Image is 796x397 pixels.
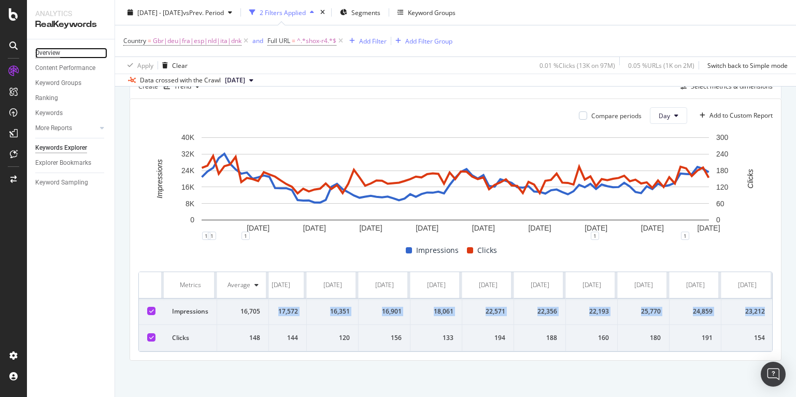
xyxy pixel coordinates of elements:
text: [DATE] [359,224,382,232]
div: [DATE] [531,280,549,290]
div: 1 [591,232,599,240]
div: 16,351 [315,307,350,316]
div: 180 [626,333,661,343]
span: = [148,36,151,45]
div: Switch back to Simple mode [707,61,788,69]
button: Add Filter Group [391,35,452,47]
div: 2 Filters Applied [260,8,306,17]
div: 154 [730,333,765,343]
div: 18,061 [419,307,453,316]
a: Explorer Bookmarks [35,158,107,168]
div: Keyword Groups [35,78,81,89]
text: 120 [716,183,729,191]
div: Keywords [35,108,63,119]
div: 194 [471,333,505,343]
button: Clear [158,57,188,74]
div: 25,770 [626,307,661,316]
text: 0 [716,216,720,224]
div: 188 [522,333,557,343]
div: 133 [419,333,453,343]
div: RealKeywords [35,19,106,31]
button: Keyword Groups [393,4,460,21]
text: [DATE] [528,224,551,232]
div: 0.05 % URLs ( 1K on 2M ) [628,61,694,69]
a: Keyword Sampling [35,177,107,188]
div: [DATE] [582,280,601,290]
td: Impressions [164,299,217,325]
div: and [252,36,263,45]
text: [DATE] [641,224,664,232]
div: Compare periods [591,111,642,120]
div: times [318,7,327,18]
div: 22,193 [574,307,609,316]
svg: A chart. [138,132,773,236]
a: More Reports [35,123,97,134]
a: Overview [35,48,107,59]
text: [DATE] [585,224,607,232]
div: Keywords Explorer [35,143,87,153]
div: Metrics [172,280,208,290]
text: 180 [716,166,729,175]
div: Analytics [35,8,106,19]
div: Clear [172,61,188,69]
div: 156 [367,333,402,343]
div: 16,705 [225,307,260,316]
span: Clicks [477,244,497,257]
span: vs Prev. Period [183,8,224,17]
div: [DATE] [634,280,653,290]
td: Clicks [164,325,217,351]
button: Apply [123,57,153,74]
div: 148 [225,333,260,343]
div: [DATE] [272,280,290,290]
text: 32K [181,150,195,158]
div: [DATE] [323,280,342,290]
text: [DATE] [303,224,326,232]
div: Ranking [35,93,58,104]
div: 22,356 [522,307,557,316]
span: Segments [351,8,380,17]
div: 144 [263,333,298,343]
div: Open Intercom Messenger [761,362,786,387]
a: Content Performance [35,63,107,74]
div: 160 [574,333,609,343]
button: Add to Custom Report [695,107,773,124]
div: 17,572 [263,307,298,316]
div: 22,571 [471,307,505,316]
button: 2 Filters Applied [245,4,318,21]
text: Impressions [155,160,164,198]
div: Data crossed with the Crawl [140,76,221,85]
div: [DATE] [738,280,757,290]
text: 24K [181,166,195,175]
span: Impressions [416,244,459,257]
div: Content Performance [35,63,95,74]
text: 8K [186,200,195,208]
button: [DATE] [221,74,258,87]
span: [DATE] - [DATE] [137,8,183,17]
div: More Reports [35,123,72,134]
text: [DATE] [472,224,495,232]
div: Overview [35,48,60,59]
div: [DATE] [375,280,394,290]
span: Gbr|deu|fra|esp|nld|ita|dnk [153,34,241,48]
a: Keywords [35,108,107,119]
div: [DATE] [427,280,446,290]
button: Segments [336,4,385,21]
text: 300 [716,134,729,142]
div: 0.01 % Clicks ( 13K on 97M ) [539,61,615,69]
text: 60 [716,200,724,208]
div: 16,901 [367,307,402,316]
div: 191 [678,333,713,343]
span: Day [659,111,670,120]
button: Switch back to Simple mode [703,57,788,74]
a: Ranking [35,93,107,104]
div: 120 [315,333,350,343]
span: Country [123,36,146,45]
div: 23,212 [730,307,765,316]
button: and [252,36,263,46]
text: [DATE] [416,224,438,232]
a: Keywords Explorer [35,143,107,153]
div: Average [228,280,250,290]
div: Keyword Sampling [35,177,88,188]
div: Explorer Bookmarks [35,158,91,168]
